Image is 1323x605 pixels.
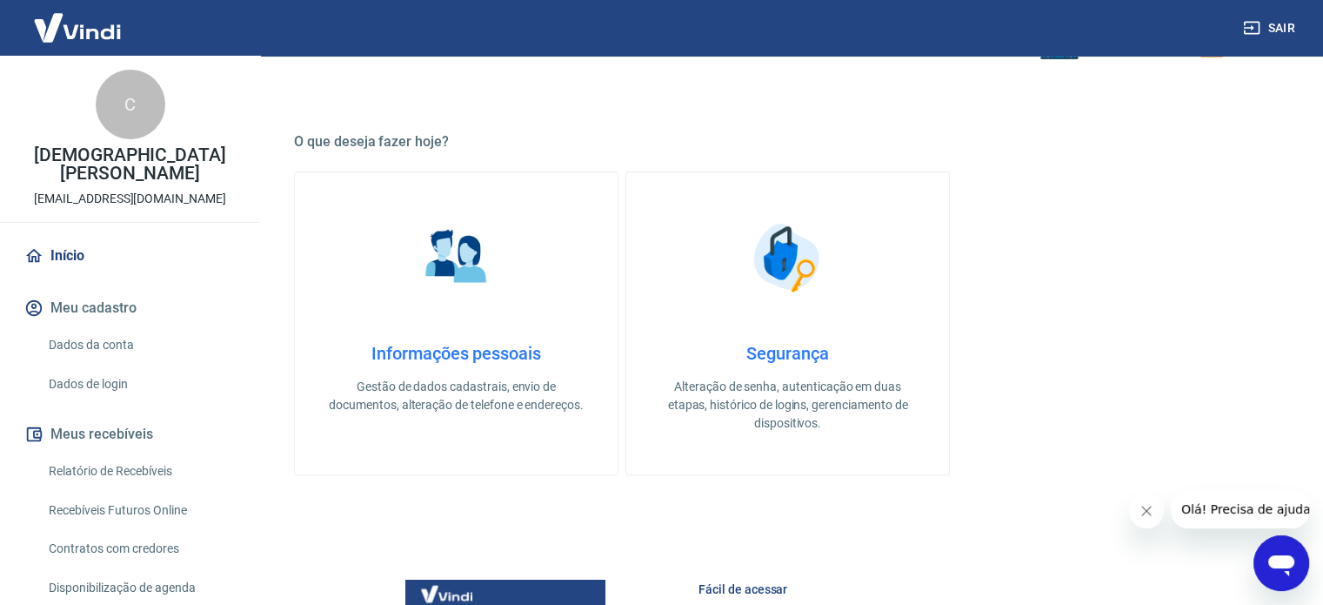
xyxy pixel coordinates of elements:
img: Vindi [21,1,134,54]
a: Recebíveis Futuros Online [42,493,239,528]
button: Meus recebíveis [21,415,239,454]
a: SegurançaSegurançaAlteração de senha, autenticação em duas etapas, histórico de logins, gerenciam... [625,171,950,475]
button: Sair [1239,12,1302,44]
a: Dados da conta [42,327,239,363]
a: Dados de login [42,366,239,402]
a: Contratos com credores [42,531,239,567]
p: Gestão de dados cadastrais, envio de documentos, alteração de telefone e endereços. [323,378,590,414]
iframe: Fechar mensagem [1129,494,1164,528]
img: Informações pessoais [413,214,500,301]
h4: Informações pessoais [323,343,590,364]
h5: O que deseja fazer hoje? [294,133,1281,151]
h6: Fácil de acessar [698,581,1239,598]
img: Segurança [745,214,832,301]
h4: Segurança [654,343,921,364]
p: [DEMOGRAPHIC_DATA][PERSON_NAME] [14,146,246,183]
iframe: Mensagem da empresa [1171,490,1309,528]
a: Informações pessoaisInformações pessoaisGestão de dados cadastrais, envio de documentos, alteraçã... [294,171,618,475]
div: C [96,70,165,139]
p: [EMAIL_ADDRESS][DOMAIN_NAME] [34,190,226,208]
a: Início [21,237,239,275]
span: Olá! Precisa de ajuda? [10,12,146,26]
p: Alteração de senha, autenticação em duas etapas, histórico de logins, gerenciamento de dispositivos. [654,378,921,433]
iframe: Botão para abrir a janela de mensagens [1253,535,1309,591]
button: Meu cadastro [21,289,239,327]
a: Relatório de Recebíveis [42,454,239,489]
